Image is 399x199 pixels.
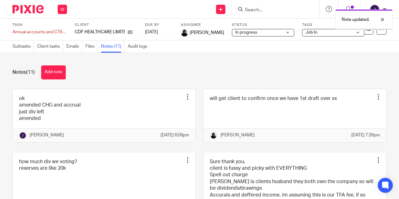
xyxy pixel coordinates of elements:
[12,29,67,35] div: Annual accounts and CT600 return
[128,40,150,53] a: Audit logs
[190,30,224,36] span: [PERSON_NAME]
[145,30,158,34] span: [DATE]
[75,29,125,35] p: CDF HEALTHCARE LIMITED
[85,40,98,53] a: Files
[12,22,67,27] label: Task
[370,4,380,14] img: svg%3E
[161,132,189,138] p: [DATE] 6:06pm
[75,22,137,27] label: Client
[37,40,63,53] a: Client tasks
[181,29,188,36] img: PHOTO-2023-03-20-11-06-28%203.jpg
[210,132,217,139] img: PHOTO-2023-03-20-11-06-28%203.jpg
[101,40,125,53] a: Notes (11)
[351,132,380,138] p: [DATE] 7:39pm
[19,132,26,139] img: svg%3E
[30,132,64,138] p: [PERSON_NAME]
[181,22,224,27] label: Assignee
[12,5,44,13] img: Pixie
[342,17,369,23] p: Note updated.
[12,40,34,53] a: Subtasks
[66,40,82,53] a: Emails
[26,70,35,75] span: (11)
[305,30,317,35] span: Job In
[145,22,173,27] label: Due by
[220,132,255,138] p: [PERSON_NAME]
[41,65,66,79] button: Add note
[235,30,257,35] span: In progress
[12,69,35,76] h1: Notes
